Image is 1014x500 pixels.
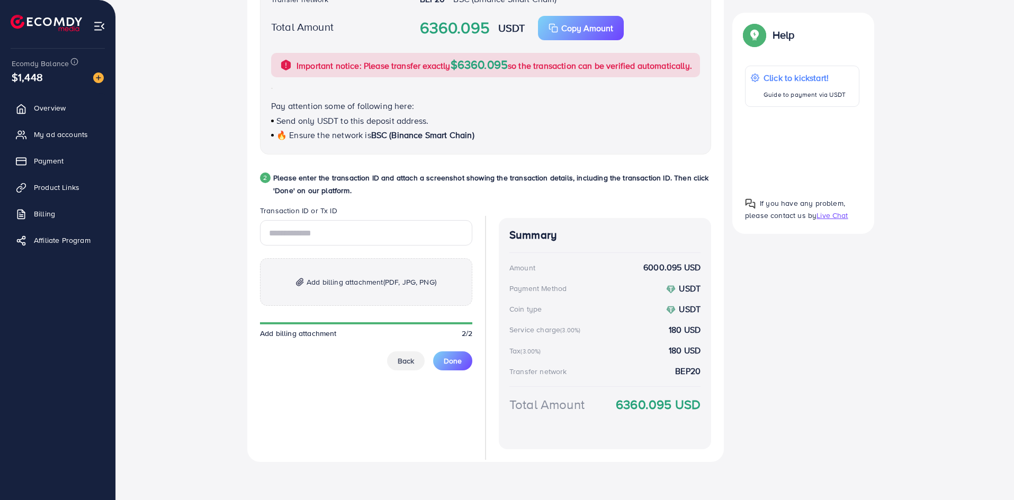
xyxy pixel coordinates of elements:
[8,177,107,198] a: Product Links
[538,16,624,40] button: Copy Amount
[509,229,701,242] h4: Summary
[509,395,585,414] div: Total Amount
[764,88,846,101] p: Guide to payment via USDT
[669,344,701,357] strong: 180 USD
[679,283,701,294] strong: USDT
[398,356,414,366] span: Back
[433,351,472,370] button: Done
[773,29,795,41] p: Help
[764,71,846,84] p: Click to kickstart!
[34,156,64,166] span: Payment
[8,97,107,119] a: Overview
[34,103,66,113] span: Overview
[745,25,764,44] img: Popup guide
[509,346,544,356] div: Tax
[93,20,105,32] img: menu
[451,56,508,72] span: $6360.095
[296,278,304,287] img: img
[34,235,91,246] span: Affiliate Program
[8,203,107,224] a: Billing
[969,452,1006,492] iframe: Chat
[307,276,436,288] span: Add billing attachment
[816,210,848,221] span: Live Chat
[8,230,107,251] a: Affiliate Program
[8,124,107,145] a: My ad accounts
[8,150,107,171] a: Payment
[93,72,104,83] img: image
[509,283,567,294] div: Payment Method
[271,114,700,127] p: Send only USDT to this deposit address.
[12,58,69,69] span: Ecomdy Balance
[666,285,676,294] img: coin
[271,99,700,112] p: Pay attention some of following here:
[643,261,701,274] strong: 6000.095 USD
[679,303,701,315] strong: USDT
[462,328,472,339] span: 2/2
[561,22,613,34] p: Copy Amount
[509,324,584,335] div: Service charge
[34,208,55,219] span: Billing
[498,20,525,35] strong: USDT
[297,58,692,72] p: Important notice: Please transfer exactly so the transaction can be verified automatically.
[371,129,474,141] span: BSC (Binance Smart Chain)
[12,69,43,85] span: $1,448
[745,198,756,209] img: Popup guide
[276,129,371,141] span: 🔥 Ensure the network is
[34,129,88,140] span: My ad accounts
[509,304,542,314] div: Coin type
[387,351,425,370] button: Back
[273,171,711,197] p: Please enter the transaction ID and attach a screenshot showing the transaction details, includin...
[383,277,436,287] span: (PDF, JPG, PNG)
[11,15,82,31] img: logo
[521,347,541,356] small: (3.00%)
[669,324,701,336] strong: 180 USD
[280,59,292,71] img: alert
[260,172,271,183] div: 2
[616,395,701,414] strong: 6360.095 USD
[509,366,567,377] div: Transfer network
[560,326,580,334] small: (3.00%)
[271,19,334,34] label: Total Amount
[509,262,535,273] div: Amount
[666,305,676,315] img: coin
[34,182,79,193] span: Product Links
[745,198,845,221] span: If you have any problem, please contact us by
[444,356,462,366] span: Done
[675,365,701,377] strong: BEP20
[260,205,472,220] legend: Transaction ID or Tx ID
[260,328,337,339] span: Add billing attachment
[420,16,490,40] strong: 6360.095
